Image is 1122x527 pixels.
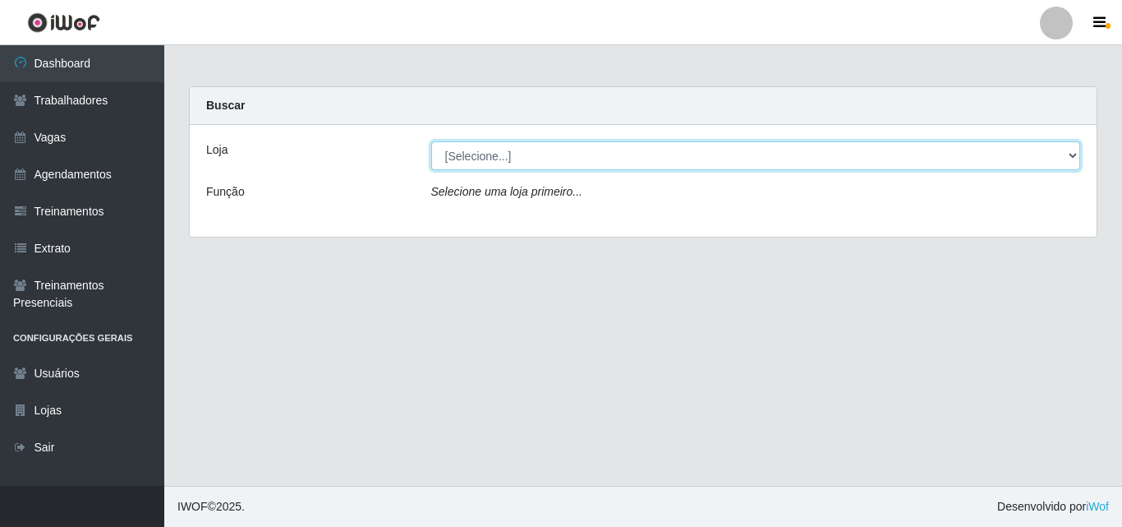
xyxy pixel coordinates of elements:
[177,500,208,513] span: IWOF
[206,141,228,159] label: Loja
[177,498,245,515] span: © 2025 .
[27,12,100,33] img: CoreUI Logo
[1086,500,1109,513] a: iWof
[997,498,1109,515] span: Desenvolvido por
[206,99,245,112] strong: Buscar
[206,183,245,201] label: Função
[431,185,582,198] i: Selecione uma loja primeiro...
